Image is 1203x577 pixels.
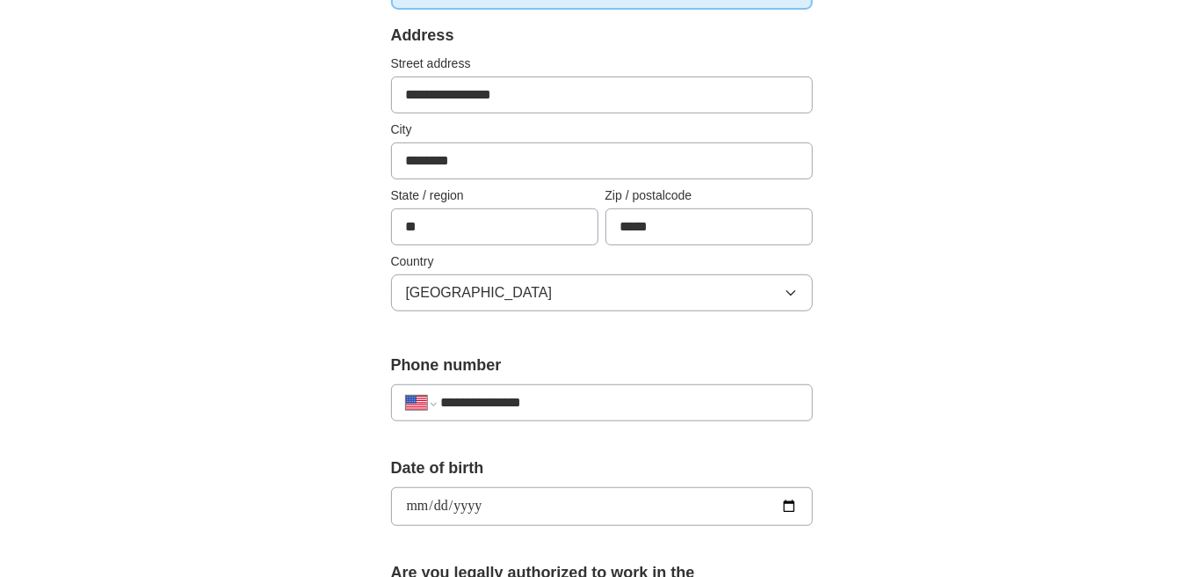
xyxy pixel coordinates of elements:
[391,186,598,205] label: State / region
[391,55,813,73] label: Street address
[391,354,813,377] label: Phone number
[406,282,553,303] span: [GEOGRAPHIC_DATA]
[605,186,813,205] label: Zip / postalcode
[391,456,813,480] label: Date of birth
[391,274,813,311] button: [GEOGRAPHIC_DATA]
[391,24,813,47] div: Address
[391,121,813,139] label: City
[391,252,813,271] label: Country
